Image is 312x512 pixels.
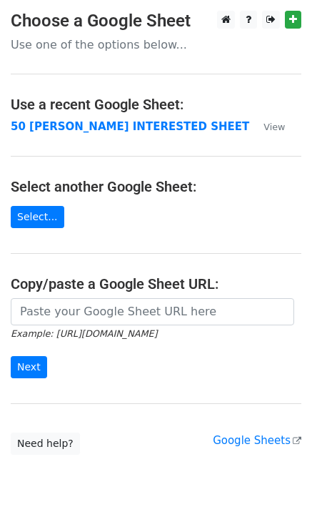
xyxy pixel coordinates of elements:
[11,356,47,378] input: Next
[11,11,301,31] h3: Choose a Google Sheet
[11,275,301,292] h4: Copy/paste a Google Sheet URL:
[249,120,285,133] a: View
[213,434,301,447] a: Google Sheets
[11,328,157,339] small: Example: [URL][DOMAIN_NAME]
[11,120,249,133] a: 50 [PERSON_NAME] INTERESTED SHEET
[11,96,301,113] h4: Use a recent Google Sheet:
[11,37,301,52] p: Use one of the options below...
[263,122,285,132] small: View
[11,433,80,455] a: Need help?
[11,178,301,195] h4: Select another Google Sheet:
[11,206,64,228] a: Select...
[11,298,294,325] input: Paste your Google Sheet URL here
